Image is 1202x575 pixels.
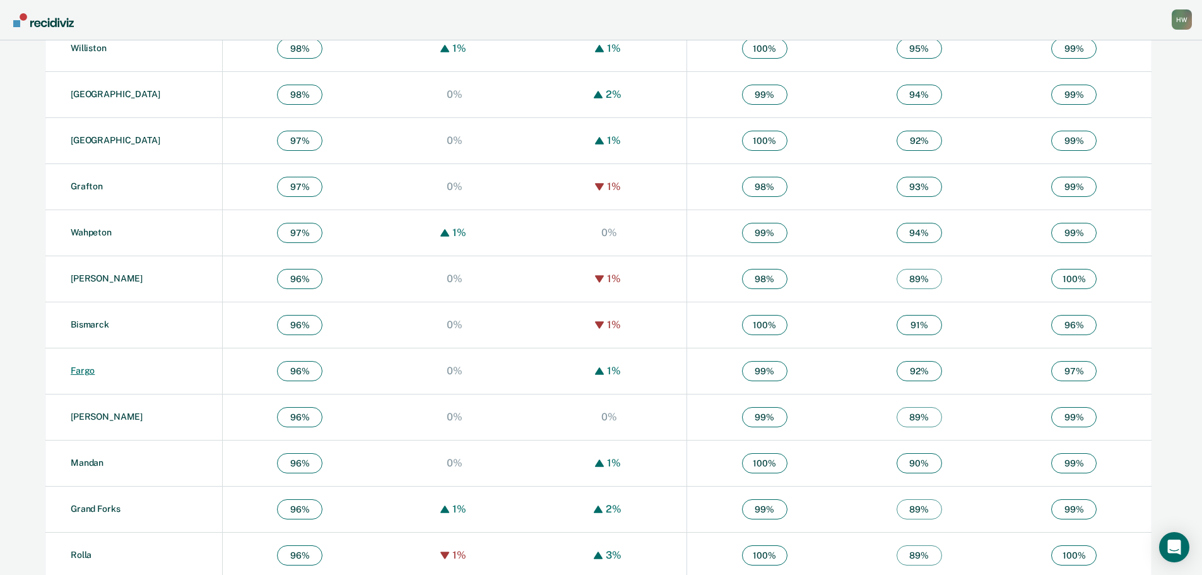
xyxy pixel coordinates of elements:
div: 0% [444,457,466,469]
a: Fargo [71,365,95,376]
span: 99 % [742,85,787,105]
div: 0% [598,411,620,423]
span: 100 % [742,453,787,473]
div: 0% [444,411,466,423]
span: 96 % [277,545,322,566]
span: 98 % [742,177,787,197]
span: 96 % [277,269,322,289]
div: 0% [444,365,466,377]
a: [GEOGRAPHIC_DATA] [71,135,160,145]
span: 91 % [897,315,942,335]
span: 96 % [1051,315,1097,335]
span: 96 % [277,315,322,335]
span: 95 % [897,39,942,59]
div: 1% [449,227,469,239]
a: [PERSON_NAME] [71,412,143,422]
span: 96 % [277,453,322,473]
a: [PERSON_NAME] [71,273,143,283]
div: 2% [603,503,625,515]
span: 99 % [742,223,787,243]
span: 89 % [897,499,942,519]
span: 94 % [897,85,942,105]
span: 99 % [742,407,787,427]
span: 93 % [897,177,942,197]
a: Rolla [71,550,91,560]
div: 1% [604,457,624,469]
a: Wahpeton [71,227,112,237]
span: 99 % [1051,85,1097,105]
a: Grafton [71,181,103,191]
div: 3% [603,549,625,561]
div: 0% [444,88,466,100]
span: 97 % [277,131,322,151]
span: 96 % [277,499,322,519]
span: 99 % [1051,499,1097,519]
span: 89 % [897,407,942,427]
div: 1% [449,42,469,54]
div: 0% [444,134,466,146]
div: Open Intercom Messenger [1159,532,1189,562]
span: 99 % [1051,407,1097,427]
a: Bismarck [71,319,109,329]
span: 100 % [742,131,787,151]
span: 96 % [277,407,322,427]
span: 97 % [1051,361,1097,381]
a: [GEOGRAPHIC_DATA] [71,89,160,99]
span: 92 % [897,131,942,151]
span: 97 % [277,177,322,197]
span: 97 % [277,223,322,243]
div: 1% [604,42,624,54]
span: 98 % [277,39,322,59]
span: 99 % [742,361,787,381]
div: 1% [604,134,624,146]
button: Profile dropdown button [1172,9,1192,30]
span: 99 % [1051,39,1097,59]
span: 96 % [277,361,322,381]
span: 89 % [897,269,942,289]
span: 99 % [1051,131,1097,151]
span: 94 % [897,223,942,243]
span: 99 % [1051,453,1097,473]
div: H W [1172,9,1192,30]
span: 99 % [742,499,787,519]
div: 0% [444,319,466,331]
span: 100 % [742,545,787,566]
div: 1% [604,319,624,331]
span: 92 % [897,361,942,381]
div: 1% [604,181,624,193]
div: 0% [444,273,466,285]
div: 1% [604,273,624,285]
span: 100 % [1051,269,1097,289]
span: 90 % [897,453,942,473]
span: 99 % [1051,223,1097,243]
span: 99 % [1051,177,1097,197]
span: 100 % [742,315,787,335]
a: Grand Forks [71,504,120,514]
div: 2% [603,88,625,100]
div: 0% [598,227,620,239]
div: 1% [604,365,624,377]
a: Williston [71,43,107,53]
div: 0% [444,181,466,193]
span: 100 % [1051,545,1097,566]
img: Recidiviz [13,13,74,27]
span: 89 % [897,545,942,566]
span: 100 % [742,39,787,59]
span: 98 % [277,85,322,105]
div: 1% [449,503,469,515]
a: Mandan [71,458,103,468]
span: 98 % [742,269,787,289]
div: 1% [449,549,469,561]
